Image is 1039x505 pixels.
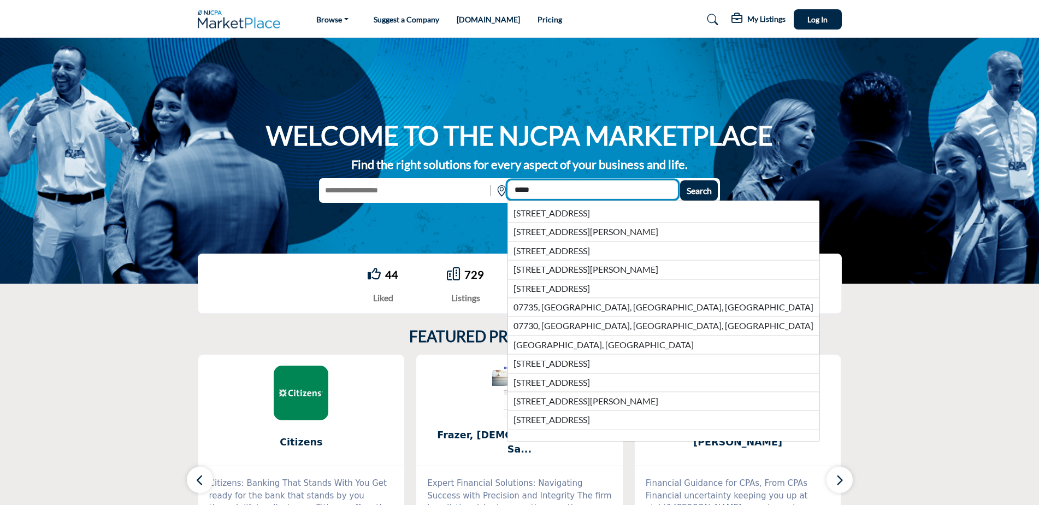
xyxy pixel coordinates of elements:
[266,119,773,152] h1: WELCOME TO THE NJCPA MARKETPLACE
[507,354,819,373] li: [STREET_ADDRESS]
[368,291,398,304] div: Liked
[374,15,439,24] a: Suggest a Company
[651,428,825,457] b: Bernstein
[215,435,388,449] span: Citizens
[507,373,819,392] li: [STREET_ADDRESS]
[731,13,786,26] div: My Listings
[507,204,819,222] li: [STREET_ADDRESS]
[464,268,484,281] a: 729
[198,10,286,28] img: Site Logo
[409,327,630,346] h2: FEATURED PREMIUM LISTINGS
[416,428,623,457] a: Frazer, [DEMOGRAPHIC_DATA], Sa...
[507,279,819,298] li: [STREET_ADDRESS]
[433,428,606,457] span: Frazer, [DEMOGRAPHIC_DATA], Sa...
[507,242,819,260] li: [STREET_ADDRESS]
[368,267,381,280] i: Go to Liked
[696,11,725,28] a: Search
[198,428,405,457] a: Citizens
[507,260,819,279] li: [STREET_ADDRESS][PERSON_NAME]
[507,392,819,410] li: [STREET_ADDRESS][PERSON_NAME]
[507,410,819,429] li: [STREET_ADDRESS]
[680,180,718,201] button: Search
[488,180,494,201] img: Rectangle%203585.svg
[507,298,819,316] li: 07735, [GEOGRAPHIC_DATA], [GEOGRAPHIC_DATA], [GEOGRAPHIC_DATA]
[215,428,388,457] b: Citizens
[807,15,828,24] span: Log In
[309,12,356,27] a: Browse
[794,9,842,30] button: Log In
[687,185,712,196] span: Search
[351,157,688,172] strong: Find the right solutions for every aspect of your business and life.
[433,428,606,457] b: Frazer, Evangelista, Sahni & Company, LLC
[635,428,841,457] a: [PERSON_NAME]
[651,435,825,449] span: [PERSON_NAME]
[385,268,398,281] a: 44
[507,336,819,354] li: [GEOGRAPHIC_DATA], [GEOGRAPHIC_DATA]
[492,366,547,420] img: Frazer, Evangelista, Sahni & Company, LLC
[507,222,819,241] li: [STREET_ADDRESS][PERSON_NAME]
[457,15,520,24] a: [DOMAIN_NAME]
[538,15,562,24] a: Pricing
[274,366,328,420] img: Citizens
[747,14,786,24] h5: My Listings
[447,291,484,304] div: Listings
[507,316,819,335] li: 07730, [GEOGRAPHIC_DATA], [GEOGRAPHIC_DATA], [GEOGRAPHIC_DATA]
